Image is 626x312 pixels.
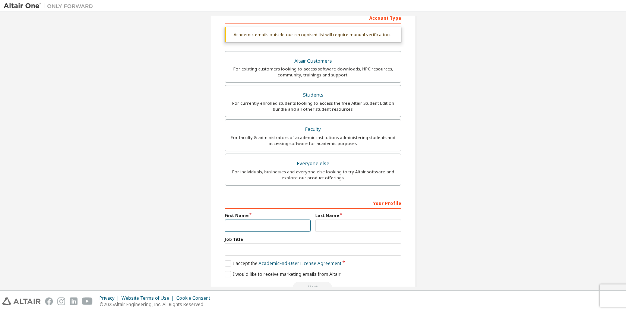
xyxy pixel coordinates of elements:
p: © 2025 Altair Engineering, Inc. All Rights Reserved. [99,301,215,308]
div: For currently enrolled students looking to access the free Altair Student Edition bundle and all ... [230,100,396,112]
div: Privacy [99,295,121,301]
label: I accept the [225,260,341,267]
div: Academic emails outside our recognised list will require manual verification. [225,27,401,42]
div: Faculty [230,124,396,135]
div: Your Profile [225,197,401,209]
div: For existing customers looking to access software downloads, HPC resources, community, trainings ... [230,66,396,78]
div: Everyone else [230,158,396,169]
div: Account Type [225,12,401,23]
div: Altair Customers [230,56,396,66]
div: Website Terms of Use [121,295,176,301]
img: facebook.svg [45,297,53,305]
img: instagram.svg [57,297,65,305]
img: Altair One [4,2,97,10]
label: I would like to receive marketing emails from Altair [225,271,341,277]
div: For faculty & administrators of academic institutions administering students and accessing softwa... [230,135,396,146]
img: altair_logo.svg [2,297,41,305]
img: youtube.svg [82,297,93,305]
div: Cookie Consent [176,295,215,301]
div: Students [230,90,396,100]
img: linkedin.svg [70,297,78,305]
a: Academic End-User License Agreement [259,260,341,267]
div: For individuals, businesses and everyone else looking to try Altair software and explore our prod... [230,169,396,181]
label: First Name [225,212,311,218]
div: Read and acccept EULA to continue [225,282,401,293]
label: Last Name [315,212,401,218]
label: Job Title [225,236,401,242]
